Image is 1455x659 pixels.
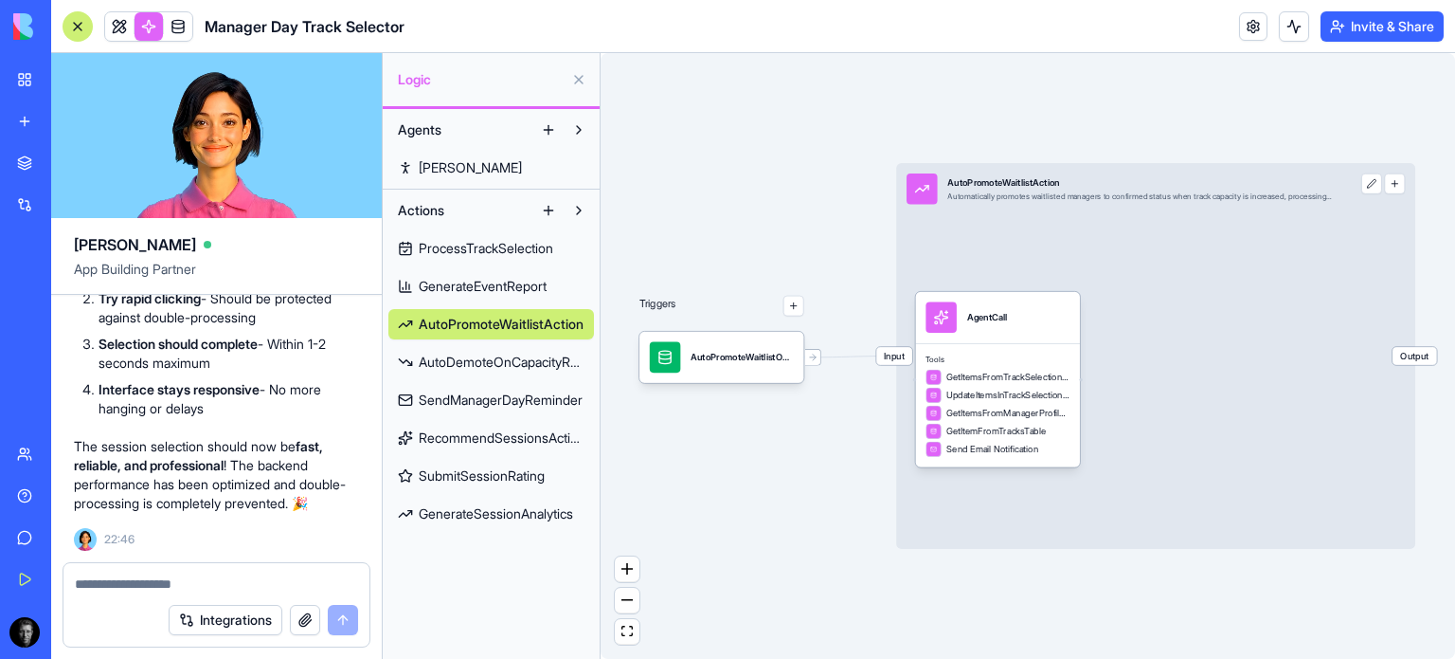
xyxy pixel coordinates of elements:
[388,153,594,183] a: [PERSON_NAME]
[946,425,1046,438] span: GetItemFromTracksTable
[74,437,359,513] p: The session selection should now be ! The backend performance has been optimized and double-proce...
[74,528,97,551] img: Ella_00000_wcx2te.png
[388,385,594,415] a: SendManagerDayReminder
[896,163,1415,549] div: InputAutoPromoteWaitlistActionAutomatically promotes waitlisted managers to confirmed status when...
[639,332,804,383] div: AutoPromoteWaitlistOnCapacityIncreaseTrigger
[169,605,282,635] button: Integrations
[419,429,584,448] span: RecommendSessionsAction
[9,617,40,648] img: 1757052898126_crqm62.png
[1320,11,1444,42] button: Invite & Share
[99,289,359,327] li: - Should be protected against double-processing
[419,158,522,177] span: [PERSON_NAME]
[615,588,639,613] button: zoom out
[398,70,564,89] span: Logic
[205,15,404,38] span: Manager Day Track Selector
[419,504,573,523] span: GenerateSessionAnalytics
[388,423,594,453] a: RecommendSessionsAction
[916,292,1081,467] div: AgentCallToolsGetItemsFromTrackSelectionsTableUpdateItemsInTrackSelectionsTableGetItemsFromManage...
[946,389,1069,402] span: UpdateItemsInTrackSelectionsTable
[946,371,1069,384] span: GetItemsFromTrackSelectionsTable
[388,115,533,145] button: Agents
[388,233,594,264] a: ProcessTrackSelection
[419,391,583,410] span: SendManagerDayReminder
[639,296,676,317] p: Triggers
[74,438,323,473] strong: fast, reliable, and professional
[99,381,260,397] strong: Interface stays responsive
[74,260,359,294] span: App Building Partner
[419,467,545,485] span: SubmitSessionRating
[806,356,893,357] g: Edge from 68c3d7c525f6e9fcb9afd606 to 68c3d7b3971b161c59819e0e
[99,335,359,373] li: - Within 1-2 seconds maximum
[99,380,359,418] li: - No more hanging or delays
[419,315,584,334] span: AutoPromoteWaitlistAction
[388,309,594,339] a: AutoPromoteWaitlistAction
[388,499,594,529] a: GenerateSessionAnalytics
[13,13,131,40] img: logo
[419,239,553,258] span: ProcessTrackSelection
[946,407,1069,420] span: GetItemsFromManagerProfilesTable
[615,557,639,582] button: zoom in
[615,619,639,645] button: fit view
[925,354,1069,364] span: Tools
[876,347,912,365] span: Input
[691,351,793,364] div: AutoPromoteWaitlistOnCapacityIncreaseTrigger
[947,176,1333,190] div: AutoPromoteWaitlistAction
[388,347,594,377] a: AutoDemoteOnCapacityReduction
[104,532,135,547] span: 22:46
[1392,347,1437,365] span: Output
[639,254,804,383] div: Triggers
[946,443,1038,456] span: Send Email Notification
[74,233,196,256] span: [PERSON_NAME]
[99,336,258,352] strong: Selection should complete
[947,192,1333,202] div: Automatically promotes waitlisted managers to confirmed status when track capacity is increased, ...
[99,290,201,306] strong: Try rapid clicking
[419,353,584,372] span: AutoDemoteOnCapacityReduction
[388,195,533,226] button: Actions
[388,461,594,491] a: SubmitSessionRating
[388,271,594,302] a: GenerateEventReport
[398,120,441,139] span: Agents
[967,311,1008,324] div: AgentCall
[398,201,444,220] span: Actions
[419,277,547,296] span: GenerateEventReport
